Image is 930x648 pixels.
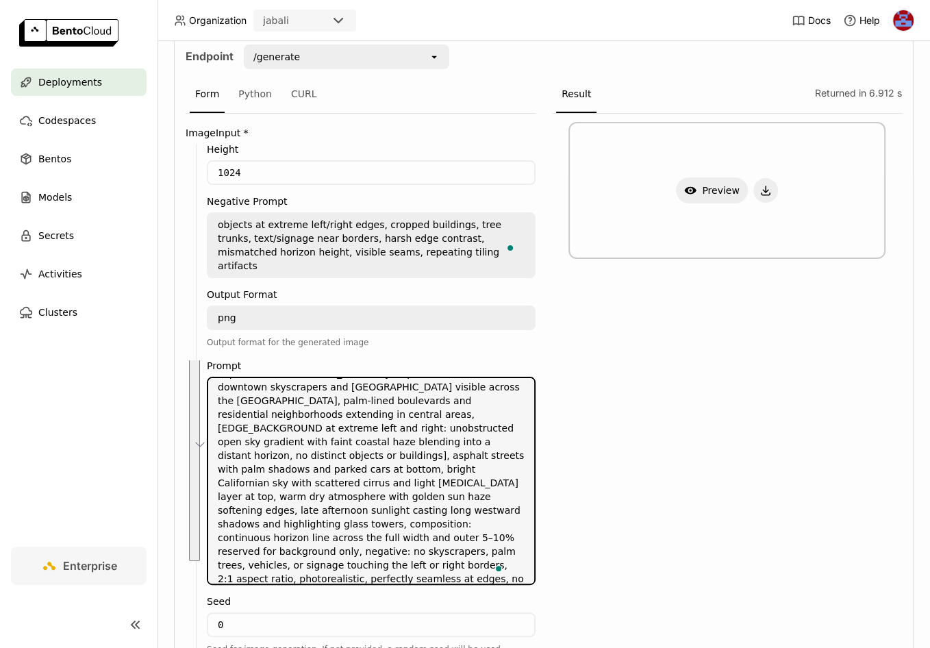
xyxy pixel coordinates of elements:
[253,50,300,64] div: /generate
[290,14,292,28] input: Selected jabali.
[207,144,536,155] label: Height
[38,304,77,321] span: Clusters
[556,76,596,113] div: Result
[207,336,536,349] div: Output format for the generated image
[38,151,71,167] span: Bentos
[11,184,147,211] a: Models
[684,184,696,197] svg: Show
[207,596,536,607] label: Seed
[38,266,82,282] span: Activities
[792,14,831,27] a: Docs
[207,289,536,300] label: Output Format
[190,76,225,113] div: Form
[286,76,323,113] div: CURL
[809,76,902,113] div: Returned in 6.912 s
[263,14,289,27] div: jabali
[11,299,147,326] a: Clusters
[63,559,117,573] span: Enterprise
[429,51,440,62] svg: open
[301,50,303,64] input: Selected /generate.
[38,227,74,244] span: Secrets
[11,68,147,96] a: Deployments
[11,222,147,249] a: Secrets
[208,307,534,329] textarea: png
[38,112,96,129] span: Codespaces
[11,107,147,134] a: Codespaces
[893,10,914,31] img: Jhonatan Oliveira
[38,189,72,205] span: Models
[207,196,536,207] label: Negative Prompt
[11,547,147,585] a: Enterprise
[676,177,748,203] button: Preview
[208,214,534,277] textarea: To enrich screen reader interactions, please activate Accessibility in Grammarly extension settings
[207,360,536,371] label: Prompt
[11,145,147,173] a: Bentos
[808,14,831,27] span: Docs
[843,14,880,27] div: Help
[233,76,277,113] div: Python
[208,378,534,584] textarea: To enrich screen reader interactions, please activate Accessibility in Grammarly extension settings
[38,74,102,90] span: Deployments
[186,49,234,63] strong: Endpoint
[19,19,118,47] img: logo
[859,14,880,27] span: Help
[189,14,247,27] span: Organization
[11,260,147,288] a: Activities
[186,127,536,138] label: ImageInput *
